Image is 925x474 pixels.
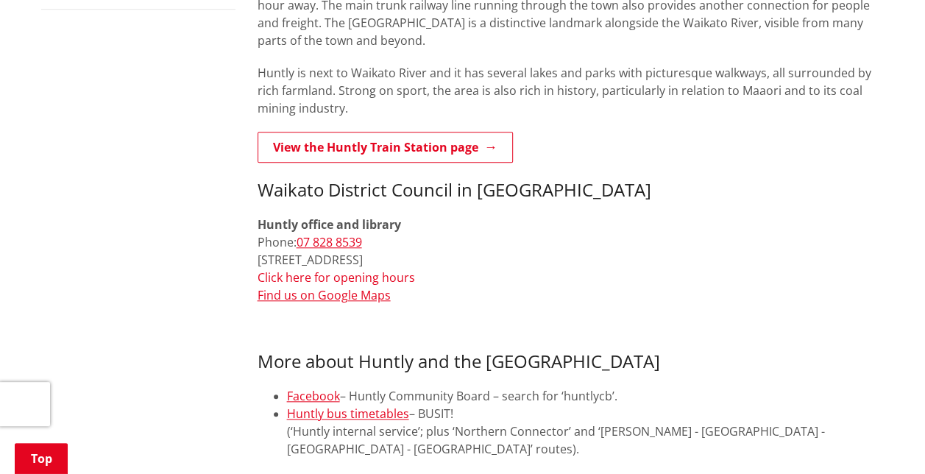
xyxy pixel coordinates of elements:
[258,269,415,286] a: Click here for opening hours
[258,351,885,372] h3: More about Huntly and the [GEOGRAPHIC_DATA]
[258,287,391,303] a: Find us on Google Maps
[15,443,68,474] a: Top
[287,388,340,404] a: Facebook
[287,405,885,458] li: – BUSIT! (‘Huntly internal service’; plus ‘Northern Connector’ and ‘[PERSON_NAME] - [GEOGRAPHIC_D...
[287,387,885,405] li: – Huntly Community Board – search for ‘huntlycb’.
[857,412,910,465] iframe: Messenger Launcher
[258,216,885,304] p: Phone: [STREET_ADDRESS]
[258,132,513,163] a: View the Huntly Train Station page
[258,216,401,233] strong: Huntly office and library
[287,406,409,422] a: Huntly bus timetables
[258,180,885,201] h3: Waikato District Council in [GEOGRAPHIC_DATA]
[297,234,362,250] a: 07 828 8539
[258,64,885,117] p: Huntly is next to Waikato River and it has several lakes and parks with picturesque walkways, all...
